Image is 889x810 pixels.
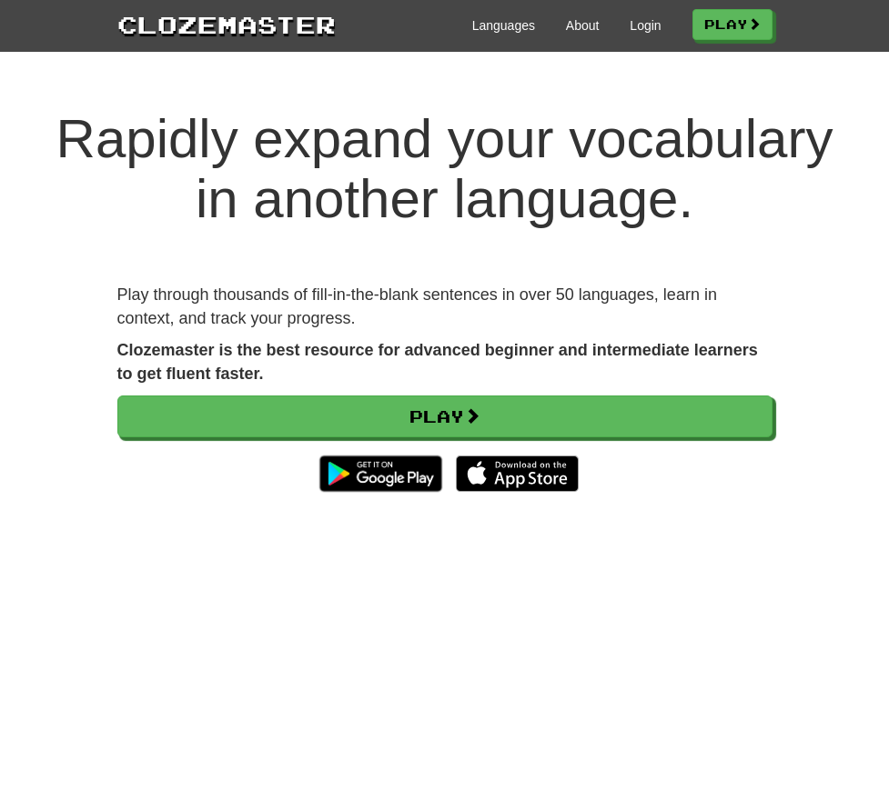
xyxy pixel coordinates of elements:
[472,16,535,35] a: Languages
[117,7,336,41] a: Clozemaster
[456,455,579,492] img: Download_on_the_App_Store_Badge_US-UK_135x40-25178aeef6eb6b83b96f5f2d004eda3bffbb37122de64afbaef7...
[630,16,661,35] a: Login
[117,395,773,437] a: Play
[117,284,773,330] p: Play through thousands of fill-in-the-blank sentences in over 50 languages, learn in context, and...
[692,9,773,40] a: Play
[310,446,451,501] img: Get it on Google Play
[566,16,600,35] a: About
[117,341,758,383] strong: Clozemaster is the best resource for advanced beginner and intermediate learners to get fluent fa...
